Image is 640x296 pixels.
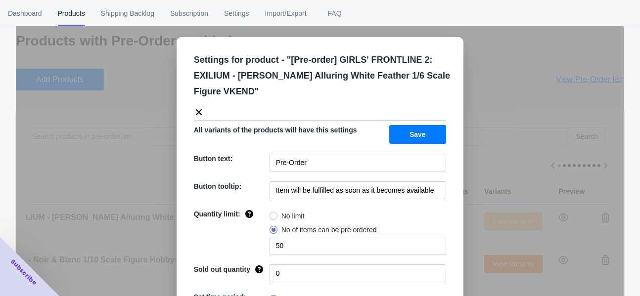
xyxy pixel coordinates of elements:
[194,265,250,273] span: Sold out quantity
[194,52,454,99] p: Settings for product - " [Pre-order] GIRLS' FRONTLINE 2: EXILIUM - [PERSON_NAME] Alluring White F...
[281,211,305,221] span: No limit
[265,0,307,26] span: Import/Export
[410,130,426,138] span: Save
[9,257,39,287] span: Subscribe
[322,0,347,26] span: FAQ
[101,0,154,26] span: Shipping Backlog
[224,0,249,26] span: Settings
[194,155,233,163] span: Button text:
[194,126,357,134] span: All variants of the products will have this settings
[8,0,42,26] span: Dashboard
[194,182,241,190] span: Button tooltip:
[194,210,240,218] span: Quantity limit:
[389,125,446,144] button: Save
[58,0,85,26] span: Products
[281,225,377,235] span: No of items can be pre ordered
[170,0,208,26] span: Subscription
